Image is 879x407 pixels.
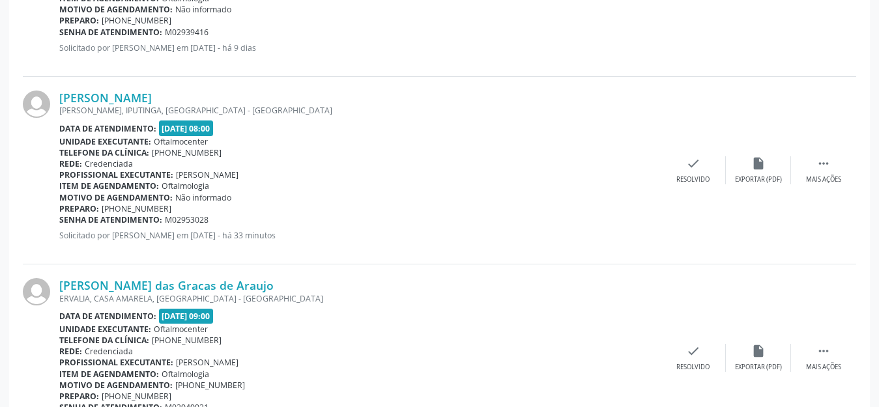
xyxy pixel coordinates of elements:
[152,147,222,158] span: [PHONE_NUMBER]
[59,169,173,180] b: Profissional executante:
[59,324,151,335] b: Unidade executante:
[59,136,151,147] b: Unidade executante:
[59,147,149,158] b: Telefone da clínica:
[23,91,50,118] img: img
[175,380,245,391] span: [PHONE_NUMBER]
[102,15,171,26] span: [PHONE_NUMBER]
[59,4,173,15] b: Motivo de agendamento:
[686,344,700,358] i: check
[59,278,274,292] a: [PERSON_NAME] das Gracas de Araujo
[751,344,766,358] i: insert_drive_file
[59,203,99,214] b: Preparo:
[59,335,149,346] b: Telefone da clínica:
[165,27,209,38] span: M02939416
[154,136,208,147] span: Oftalmocenter
[59,369,159,380] b: Item de agendamento:
[59,346,82,357] b: Rede:
[59,27,162,38] b: Senha de atendimento:
[159,120,214,135] span: [DATE] 08:00
[751,156,766,171] i: insert_drive_file
[176,357,238,368] span: [PERSON_NAME]
[735,175,782,184] div: Exportar (PDF)
[59,311,156,322] b: Data de atendimento:
[59,293,661,304] div: ERVALIA, CASA AMARELA, [GEOGRAPHIC_DATA] - [GEOGRAPHIC_DATA]
[59,123,156,134] b: Data de atendimento:
[59,214,162,225] b: Senha de atendimento:
[735,363,782,372] div: Exportar (PDF)
[816,344,831,358] i: 
[59,391,99,402] b: Preparo:
[59,380,173,391] b: Motivo de agendamento:
[59,357,173,368] b: Profissional executante:
[59,15,99,26] b: Preparo:
[59,105,661,116] div: [PERSON_NAME], IPUTINGA, [GEOGRAPHIC_DATA] - [GEOGRAPHIC_DATA]
[59,158,82,169] b: Rede:
[175,4,231,15] span: Não informado
[59,192,173,203] b: Motivo de agendamento:
[162,369,209,380] span: Oftalmologia
[85,346,133,357] span: Credenciada
[162,180,209,191] span: Oftalmologia
[165,214,209,225] span: M02953028
[686,156,700,171] i: check
[152,335,222,346] span: [PHONE_NUMBER]
[159,309,214,324] span: [DATE] 09:00
[59,230,661,241] p: Solicitado por [PERSON_NAME] em [DATE] - há 33 minutos
[23,278,50,305] img: img
[154,324,208,335] span: Oftalmocenter
[102,203,171,214] span: [PHONE_NUMBER]
[59,91,152,105] a: [PERSON_NAME]
[85,158,133,169] span: Credenciada
[676,363,710,372] div: Resolvido
[676,175,710,184] div: Resolvido
[59,42,661,53] p: Solicitado por [PERSON_NAME] em [DATE] - há 9 dias
[816,156,831,171] i: 
[806,363,841,372] div: Mais ações
[59,180,159,191] b: Item de agendamento:
[806,175,841,184] div: Mais ações
[175,192,231,203] span: Não informado
[176,169,238,180] span: [PERSON_NAME]
[102,391,171,402] span: [PHONE_NUMBER]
